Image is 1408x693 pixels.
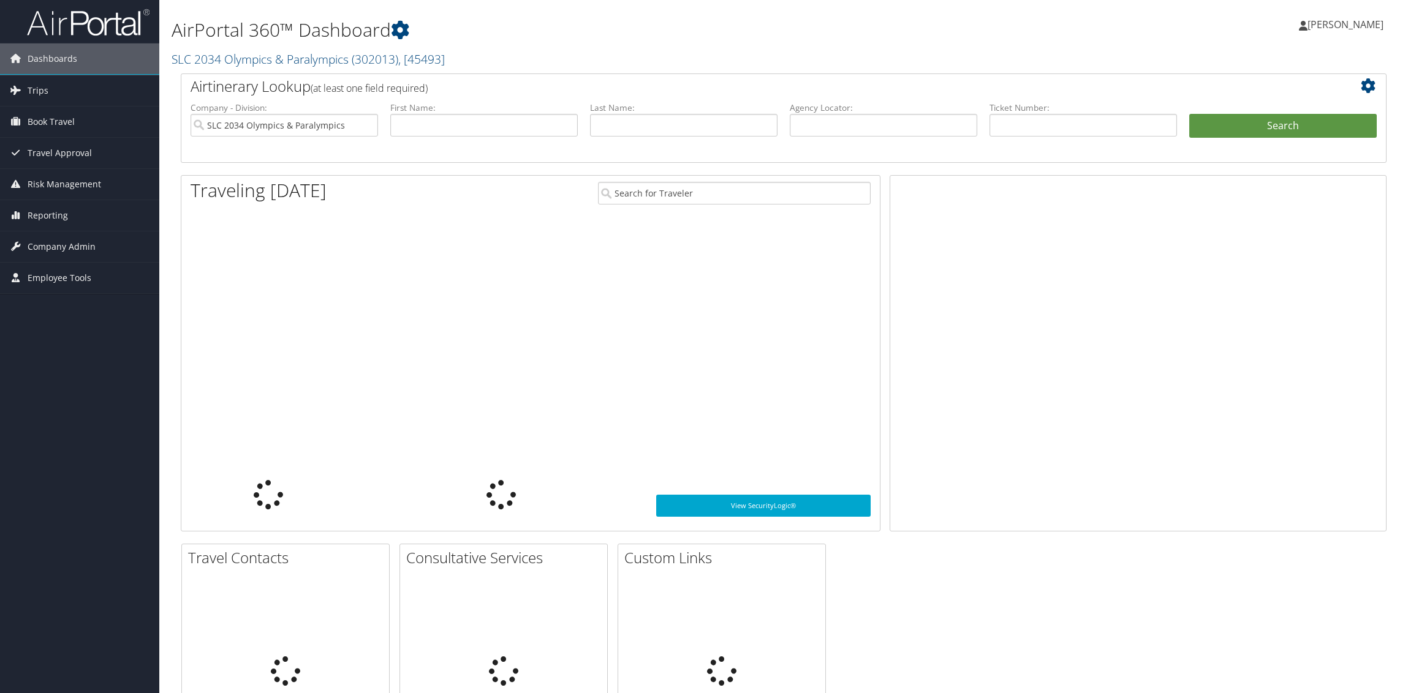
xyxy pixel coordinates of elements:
span: Employee Tools [28,263,91,293]
a: SLC 2034 Olympics & Paralympics [172,51,445,67]
label: Last Name: [590,102,778,114]
a: [PERSON_NAME] [1299,6,1396,43]
span: Travel Approval [28,138,92,168]
input: Search for Traveler [598,182,871,204]
span: (at least one field required) [311,81,428,95]
h2: Airtinerary Lookup [191,76,1276,97]
a: View SecurityLogic® [656,495,871,517]
h2: Consultative Services [406,547,607,568]
span: [PERSON_NAME] [1308,18,1383,31]
span: Trips [28,75,48,106]
span: Book Travel [28,107,75,137]
h1: AirPortal 360™ Dashboard [172,17,988,43]
span: Company Admin [28,231,96,262]
button: Search [1189,114,1377,138]
label: First Name: [390,102,578,114]
label: Agency Locator: [790,102,977,114]
span: Reporting [28,200,68,231]
span: ( 302013 ) [352,51,398,67]
span: Dashboards [28,43,77,74]
h2: Travel Contacts [188,547,389,568]
label: Company - Division: [191,102,378,114]
h2: Custom Links [624,547,825,568]
label: Ticket Number: [990,102,1177,114]
img: airportal-logo.png [27,8,150,37]
span: Risk Management [28,169,101,200]
span: , [ 45493 ] [398,51,445,67]
h1: Traveling [DATE] [191,178,327,203]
